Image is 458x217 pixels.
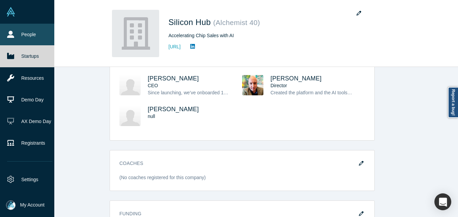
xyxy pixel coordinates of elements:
a: [URL] [169,43,181,50]
h3: Coaches [119,160,355,167]
small: ( Alchemist 40 ) [213,19,260,26]
img: Manzur Rahman's Profile Image [119,75,141,95]
span: Director [270,83,287,88]
img: Jamie Brown's Profile Image [242,75,263,95]
a: Report a bug! [448,87,458,118]
span: CEO [148,83,158,88]
div: Accelerating Chip Sales with AI [169,32,357,39]
img: Silicon Hub's Logo [112,10,159,57]
button: My Account [6,200,45,210]
img: Mia Scott's Account [6,200,16,210]
a: [PERSON_NAME] [148,75,199,82]
a: [PERSON_NAME] [270,75,322,82]
a: [PERSON_NAME] [148,106,199,113]
span: Created the platform and the AI toolset, designed the product. [270,90,399,95]
div: (No coaches registered for this company) [119,174,365,186]
img: Tomi Jalonen's Profile Image [119,106,141,126]
span: null [148,114,155,119]
img: Alchemist Vault Logo [6,7,16,17]
span: My Account [20,201,45,209]
span: Silicon Hub [169,18,213,27]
